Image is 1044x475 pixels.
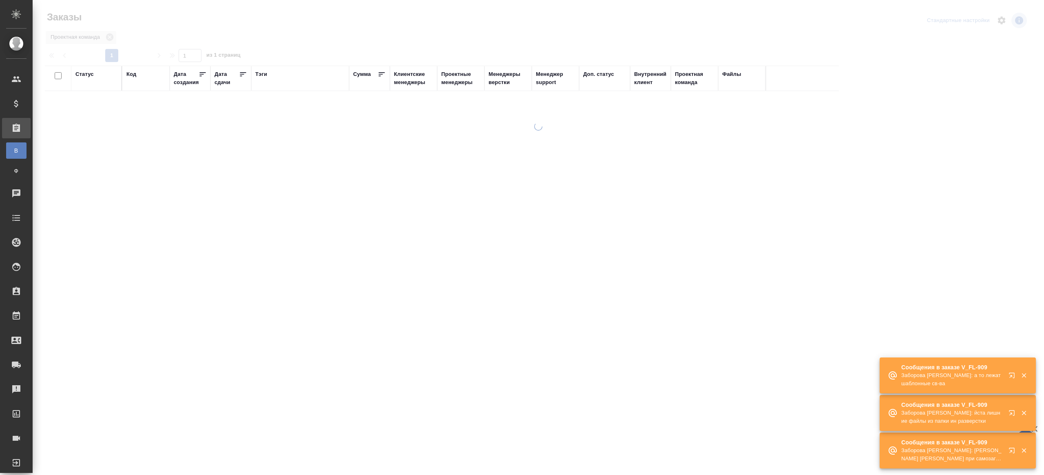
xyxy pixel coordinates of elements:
div: Клиентские менеджеры [394,70,433,87]
a: В [6,142,27,159]
p: Сообщения в заказе V_FL-909 [901,401,1003,409]
p: Заборова [PERSON_NAME]: [PERSON_NAME] [PERSON_NAME] при самозагрузке убирайте пожалу [901,446,1003,463]
span: В [10,146,22,155]
span: Ф [10,167,22,175]
div: Менеджер support [536,70,575,87]
button: Закрыть [1015,372,1032,379]
div: Проектные менеджеры [441,70,480,87]
p: Сообщения в заказе V_FL-909 [901,363,1003,371]
div: Файлы [722,70,741,78]
div: Доп. статус [583,70,614,78]
p: Заборова [PERSON_NAME]: а то лежат шаблонные св-ва [901,371,1003,388]
div: Дата сдачи [215,70,239,87]
div: Статус [75,70,94,78]
button: Открыть в новой вкладке [1004,442,1023,462]
div: Дата создания [174,70,199,87]
div: Внутренний клиент [634,70,667,87]
div: Сумма [353,70,371,78]
button: Открыть в новой вкладке [1004,405,1023,424]
div: Тэги [255,70,267,78]
button: Открыть в новой вкладке [1004,367,1023,387]
div: Проектная команда [675,70,714,87]
button: Закрыть [1015,409,1032,417]
button: Закрыть [1015,447,1032,454]
a: Ф [6,163,27,179]
div: Менеджеры верстки [489,70,528,87]
p: Заборова [PERSON_NAME]: йста лишние файлы из папки ин разверстки [901,409,1003,425]
p: Сообщения в заказе V_FL-909 [901,438,1003,446]
div: Код [126,70,136,78]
